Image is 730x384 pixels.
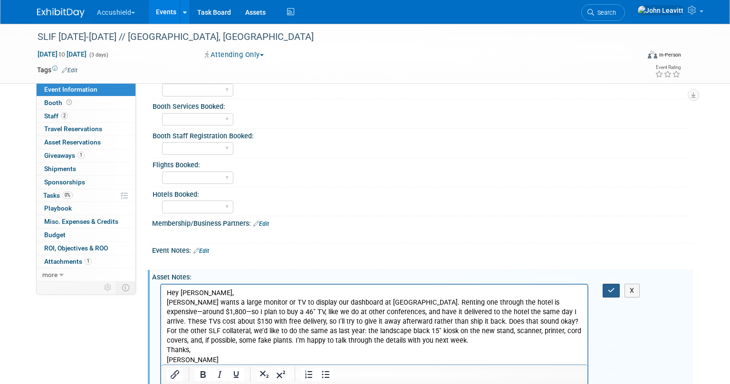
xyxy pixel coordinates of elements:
button: Bold [195,368,211,381]
span: Asset Reservations [44,138,101,146]
div: SLIF [DATE]-[DATE] // [GEOGRAPHIC_DATA], [GEOGRAPHIC_DATA] [34,29,626,46]
span: (3 days) [88,52,108,58]
td: Personalize Event Tab Strip [100,281,116,294]
a: Giveaways1 [37,149,135,162]
a: Event Information [37,83,135,96]
a: Travel Reservations [37,123,135,135]
button: Bullet list [317,368,334,381]
button: Superscript [273,368,289,381]
span: ROI, Objectives & ROO [44,244,108,252]
span: Staff [44,112,68,120]
div: Hotels Booked: [153,187,689,199]
div: In-Person [659,51,681,58]
div: Membership/Business Partners: [152,216,693,229]
div: Event Notes: [152,243,693,256]
iframe: Rich Text Area [161,285,587,365]
span: Search [594,9,616,16]
a: Tasks0% [37,189,135,202]
button: Subscript [256,368,272,381]
span: Booth [44,99,74,106]
button: Underline [228,368,244,381]
div: Event Format [586,49,681,64]
a: Search [581,4,625,21]
a: Booth [37,96,135,109]
span: Playbook [44,204,72,212]
span: Attachments [44,258,92,265]
span: Giveaways [44,152,85,159]
a: Playbook [37,202,135,215]
a: Shipments [37,163,135,175]
div: Flights Booked: [153,158,689,170]
div: Event Rating [655,65,681,70]
td: Tags [37,65,77,75]
button: Insert/edit link [167,368,183,381]
button: Italic [211,368,228,381]
span: more [42,271,58,278]
button: Numbered list [301,368,317,381]
td: Toggle Event Tabs [116,281,136,294]
a: Attachments1 [37,255,135,268]
a: more [37,269,135,281]
span: 1 [77,152,85,159]
span: to [58,50,67,58]
a: Budget [37,229,135,241]
img: John Leavitt [637,5,684,16]
a: Edit [193,248,209,254]
button: Attending Only [202,50,268,60]
span: 1 [85,258,92,265]
a: Staff2 [37,110,135,123]
div: Booth Staff Registration Booked: [153,129,689,141]
a: Edit [62,67,77,74]
span: Sponsorships [44,178,85,186]
span: 0% [62,192,73,199]
a: Asset Reservations [37,136,135,149]
span: [DATE] [DATE] [37,50,87,58]
img: Format-Inperson.png [648,51,657,58]
a: Sponsorships [37,176,135,189]
div: Booth Services Booked: [153,99,689,111]
button: X [624,284,640,298]
span: Travel Reservations [44,125,102,133]
span: Budget [44,231,66,239]
span: Misc. Expenses & Credits [44,218,118,225]
span: 2 [61,112,68,119]
span: Shipments [44,165,76,173]
a: Edit [253,221,269,227]
div: Asset Notes: [152,270,693,282]
span: Tasks [43,192,73,199]
a: Misc. Expenses & Credits [37,215,135,228]
span: Event Information [44,86,97,93]
a: ROI, Objectives & ROO [37,242,135,255]
img: ExhibitDay [37,8,85,18]
span: Booth not reserved yet [65,99,74,106]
